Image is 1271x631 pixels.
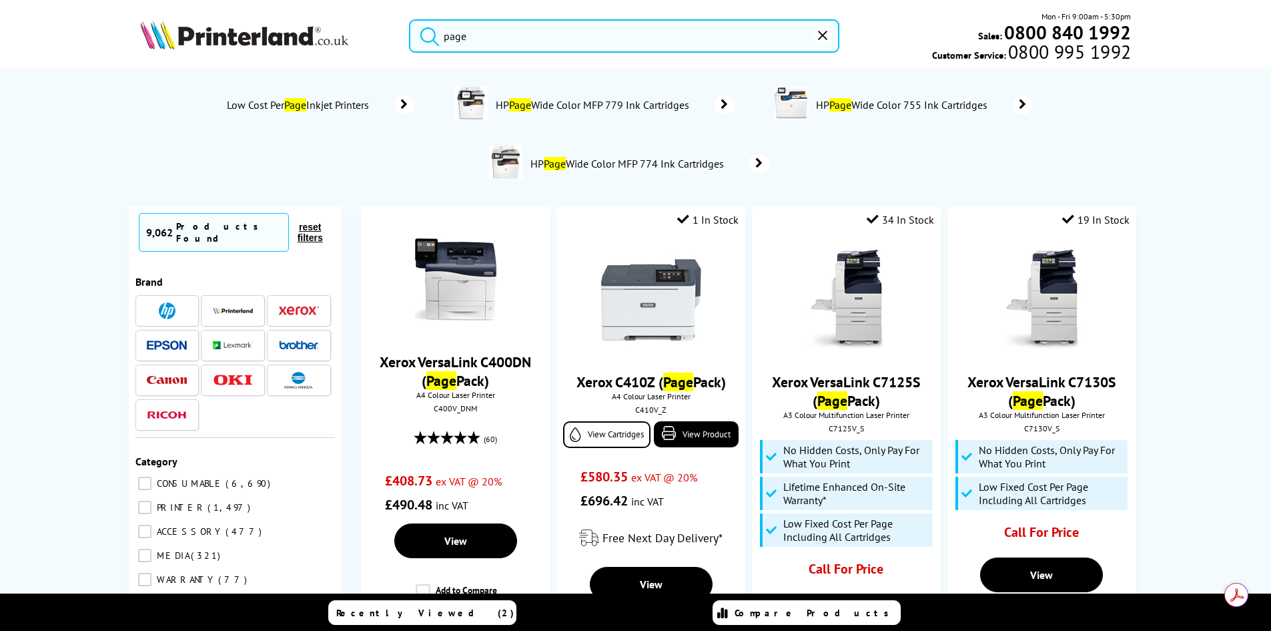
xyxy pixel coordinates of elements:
input: ACCESSORY 477 [138,525,151,538]
img: Printerland Logo [140,20,348,49]
a: HPPageWide Color 755 Ink Cartridges [815,87,1033,123]
span: £696.42 [580,492,628,509]
mark: Page [284,98,306,112]
span: Low Cost Per Inkjet Printers [226,98,374,112]
img: 4PZ47A-conspage.jpg [775,87,808,120]
span: WARRANTY [153,574,217,586]
span: 0800 995 1992 [1006,45,1131,58]
img: 4PZ43A-conspage.jpg [489,146,522,179]
img: Brother [279,341,319,350]
span: inc VAT [436,499,468,512]
a: View [980,558,1103,592]
span: MEDIA [153,550,189,562]
span: 77 [218,574,250,586]
span: 9,062 [146,226,173,239]
a: View Cartridges [563,421,651,448]
span: A3 Colour Multifunction Laser Printer [954,410,1130,420]
img: 4PZ45A-conspage.jpg [454,87,488,120]
span: Free Next Day Delivery* [602,530,723,546]
div: C7130V_S [957,423,1126,433]
span: Brand [135,275,163,288]
b: 0800 840 1992 [1004,20,1131,45]
span: A4 Colour Laser Printer [563,391,739,401]
span: No Hidden Costs, Only Pay For What You Print [783,443,929,470]
span: 477 [226,525,265,538]
div: 19 In Stock [1062,213,1130,226]
label: Add to Compare [416,584,497,610]
span: View [444,534,467,548]
span: Compare Products [735,607,896,619]
span: Customer Service: [932,45,1131,61]
a: Xerox VersaLink C400DN (PagePack) [380,353,531,390]
span: Sales: [978,29,1002,42]
img: Konica Minolta [284,372,313,389]
a: Low Cost PerPageInkjet Printers [226,95,414,114]
span: 321 [191,550,224,562]
div: C410V_Z [566,405,735,415]
a: Xerox C410Z (PagePack) [576,373,726,391]
span: Lifetime Enhanced On-Site Warranty* [783,480,929,507]
span: inc VAT [631,495,664,508]
div: 34 In Stock [867,213,934,226]
span: £408.73 [385,472,432,489]
img: Xerox-C7100S-Front-Main-Small.jpg [991,250,1092,350]
a: Xerox VersaLink C7125S (PagePack) [772,373,920,410]
img: Canon [147,376,187,385]
mark: Page [817,391,847,410]
mark: Page [509,98,531,112]
mark: Page [663,373,693,391]
span: ex VAT @ 20% [436,475,502,488]
span: HP Wide Color 755 Ink Cartridges [815,98,993,112]
span: PRINTER [153,501,206,513]
span: Category [135,455,177,468]
img: Xerox-C400-Front1-Small.jpg [406,230,506,330]
div: Products Found [176,220,282,244]
button: reset filters [289,221,332,244]
a: Recently Viewed (2) [328,600,516,625]
mark: Page [426,371,456,390]
img: Xerox-C7100S-Front-Main-Small.jpg [796,250,896,350]
input: PRINTER 1,497 [138,501,151,514]
a: View [394,523,517,558]
div: 1 In Stock [677,213,739,226]
mark: Page [544,157,566,170]
span: View [1030,568,1053,582]
div: Call For Price [776,560,917,584]
span: Mon - Fri 9:00am - 5:30pm [1041,10,1131,23]
input: WARRANTY 77 [138,573,151,586]
span: CONSUMABLE [153,477,224,489]
input: MEDIA 321 [138,549,151,562]
img: Printerland [213,307,253,314]
span: No Hidden Costs, Only Pay For What You Print [979,443,1124,470]
span: HP Wide Color MFP 774 Ink Cartridges [529,157,729,170]
mark: Page [1013,391,1043,410]
a: 0800 840 1992 [1002,26,1131,39]
span: Low Fixed Cost Per Page Including All Cartridges [979,480,1124,507]
span: 1,497 [207,501,254,513]
span: ACCESSORY [153,525,224,538]
img: Xerox-C410-Front-Main-Small.jpg [601,250,701,350]
span: ex VAT @ 20% [631,471,697,484]
a: HPPageWide Color MFP 774 Ink Cartridges [529,146,769,182]
span: (60) [484,427,497,452]
div: Call For Price [971,523,1112,548]
a: View [590,567,713,602]
span: Recently Viewed (2) [336,607,514,619]
input: Search product or brand [409,19,839,53]
img: HP [159,302,175,319]
img: OKI [213,375,253,386]
span: £580.35 [580,468,628,485]
a: Xerox VersaLink C7130S (PagePack) [967,373,1116,410]
div: modal_delivery [563,519,739,557]
span: 6,690 [226,477,274,489]
img: Epson [147,341,187,351]
span: A4 Colour Laser Printer [368,390,543,400]
img: Lexmark [213,341,253,349]
span: HP Wide Color MFP 779 Ink Cartridges [494,98,694,112]
span: Low Fixed Cost Per Page Including All Cartridges [783,517,929,544]
mark: Page [829,98,851,112]
span: A3 Colour Multifunction Laser Printer [759,410,934,420]
a: Compare Products [713,600,901,625]
span: £490.48 [385,496,432,513]
img: Ricoh [147,411,187,419]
